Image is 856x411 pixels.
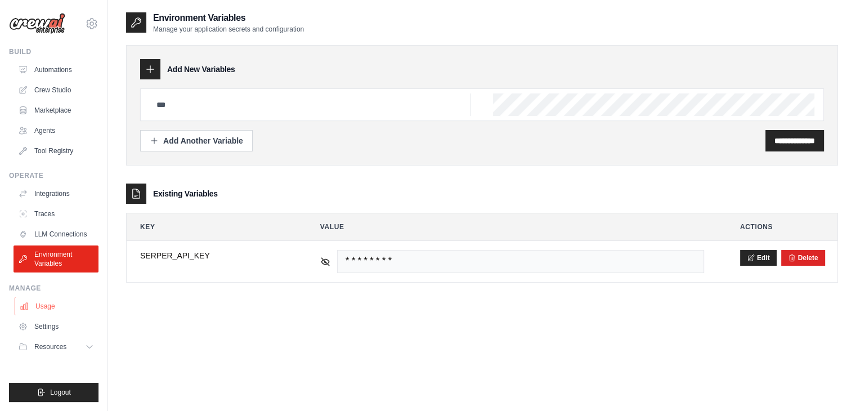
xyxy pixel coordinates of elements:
button: Add Another Variable [140,130,253,151]
a: Automations [14,61,98,79]
h3: Add New Variables [167,64,235,75]
span: SERPER_API_KEY [140,250,284,261]
button: Edit [740,250,777,266]
button: Delete [788,253,818,262]
th: Actions [727,213,837,240]
a: Settings [14,318,98,336]
a: LLM Connections [14,225,98,243]
button: Resources [14,338,98,356]
div: Manage [9,284,98,293]
div: Build [9,47,98,56]
a: Marketplace [14,101,98,119]
a: Traces [14,205,98,223]
a: Agents [14,122,98,140]
a: Environment Variables [14,245,98,272]
th: Key [127,213,298,240]
img: Logo [9,13,65,34]
a: Integrations [14,185,98,203]
div: Operate [9,171,98,180]
a: Tool Registry [14,142,98,160]
span: Resources [34,342,66,351]
h3: Existing Variables [153,188,218,199]
th: Value [307,213,718,240]
a: Crew Studio [14,81,98,99]
span: Logout [50,388,71,397]
div: Add Another Variable [150,135,243,146]
a: Usage [15,297,100,315]
h2: Environment Variables [153,11,304,25]
p: Manage your application secrets and configuration [153,25,304,34]
button: Logout [9,383,98,402]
